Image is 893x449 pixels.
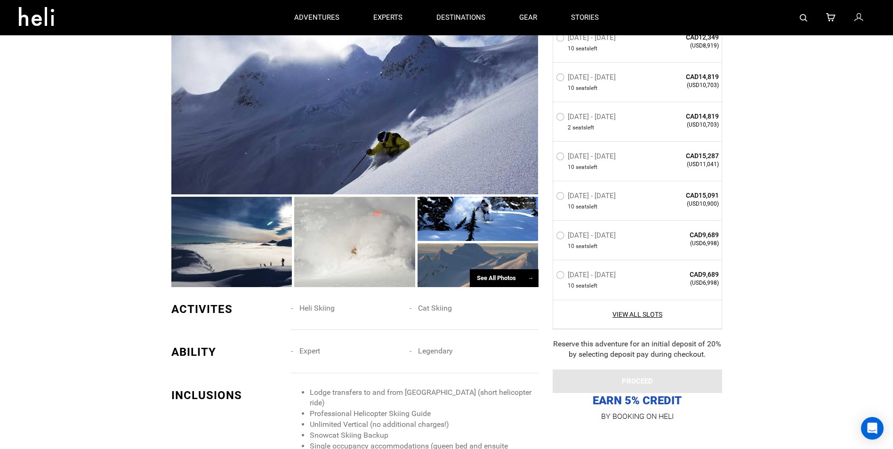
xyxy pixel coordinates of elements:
[576,44,597,52] span: seat left
[373,13,402,23] p: experts
[310,419,538,430] li: Unlimited Vertical (no additional charges!)
[587,44,589,52] span: s
[553,338,722,360] div: Reserve this adventure for an initial deposit of 20% by selecting deposit pay during checkout.
[576,282,597,290] span: seat left
[651,151,719,160] span: CAD15,287
[556,33,618,44] label: [DATE] - [DATE]
[576,84,597,92] span: seat left
[651,279,719,287] span: (USD6,998)
[576,203,597,211] span: seat left
[556,112,618,124] label: [DATE] - [DATE]
[528,274,534,281] span: →
[576,242,597,250] span: seat left
[310,387,538,409] li: Lodge transfers to and from [GEOGRAPHIC_DATA] (short helicopter ride)
[583,124,586,132] span: s
[651,270,719,279] span: CAD9,689
[651,230,719,240] span: CAD9,689
[587,84,589,92] span: s
[651,240,719,248] span: (USD6,998)
[651,81,719,89] span: (USD10,703)
[651,191,719,200] span: CAD15,091
[651,41,719,49] span: (USD8,919)
[800,14,807,22] img: search-bar-icon.svg
[556,271,618,282] label: [DATE] - [DATE]
[568,163,574,171] span: 10
[568,203,574,211] span: 10
[568,282,574,290] span: 10
[418,304,452,313] span: Cat Skiing
[553,369,722,393] button: PROCEED
[651,32,719,41] span: CAD12,349
[651,121,719,129] span: (USD10,703)
[556,192,618,203] label: [DATE] - [DATE]
[568,124,571,132] span: 2
[418,346,453,355] span: Legendary
[556,72,618,84] label: [DATE] - [DATE]
[572,124,594,132] span: seat left
[587,242,589,250] span: s
[171,301,284,317] div: ACTIVITES
[470,269,539,288] div: See All Photos
[436,13,485,23] p: destinations
[294,13,339,23] p: adventures
[556,231,618,242] label: [DATE] - [DATE]
[587,282,589,290] span: s
[568,242,574,250] span: 10
[553,410,722,423] p: BY BOOKING ON HELI
[310,409,538,419] li: Professional Helicopter Skiing Guide
[299,346,320,355] span: Expert
[568,44,574,52] span: 10
[587,203,589,211] span: s
[171,387,284,403] div: INCLUSIONS
[556,152,618,163] label: [DATE] - [DATE]
[171,344,284,360] div: ABILITY
[587,163,589,171] span: s
[310,430,538,441] li: Snowcat Skiing Backup
[651,200,719,208] span: (USD10,900)
[861,417,884,440] div: Open Intercom Messenger
[299,304,335,313] span: Heli Skiing
[651,72,719,81] span: CAD14,819
[576,163,597,171] span: seat left
[568,84,574,92] span: 10
[651,160,719,168] span: (USD11,041)
[651,112,719,121] span: CAD14,819
[556,309,719,319] a: View All Slots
